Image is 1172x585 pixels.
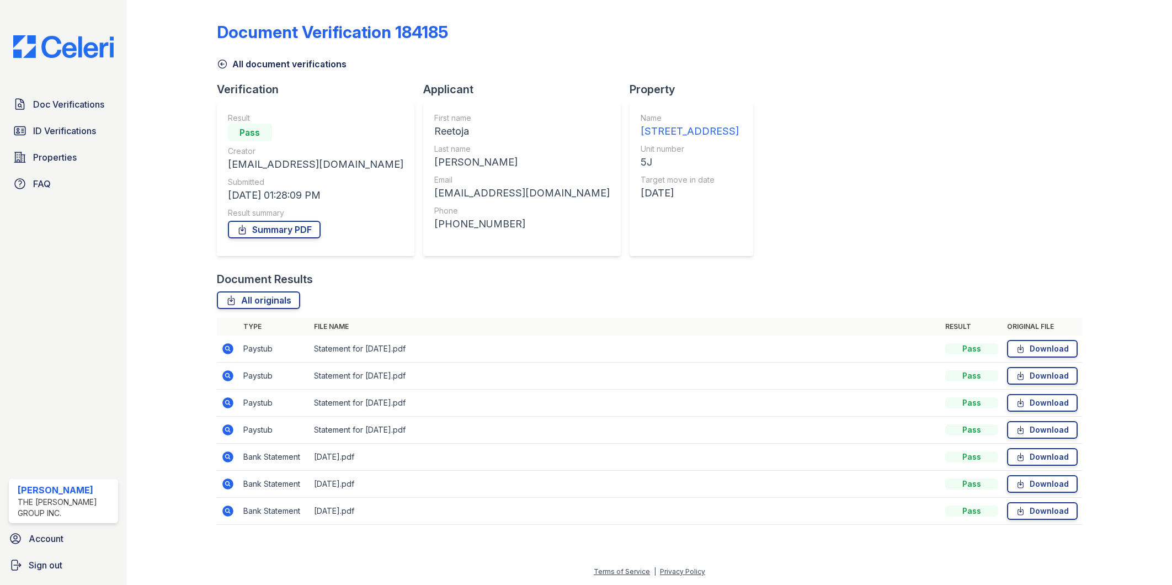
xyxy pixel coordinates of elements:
div: Name [641,113,739,124]
img: CE_Logo_Blue-a8612792a0a2168367f1c8372b55b34899dd931a85d93a1a3d3e32e68fde9ad4.png [4,35,122,58]
a: Properties [9,146,118,168]
a: Download [1007,475,1078,493]
a: Download [1007,394,1078,412]
td: Bank Statement [239,444,310,471]
td: Statement for [DATE].pdf [310,363,941,390]
div: [EMAIL_ADDRESS][DOMAIN_NAME] [228,157,403,172]
a: Download [1007,367,1078,385]
div: Pass [945,397,998,408]
td: Paystub [239,390,310,417]
div: [PERSON_NAME] [434,155,610,170]
span: Doc Verifications [33,98,104,111]
div: [PERSON_NAME] [18,483,114,497]
div: Document Results [217,272,313,287]
iframe: chat widget [1126,541,1161,574]
div: Result summary [228,208,403,219]
span: Sign out [29,559,62,572]
td: Bank Statement [239,471,310,498]
span: Properties [33,151,77,164]
th: File name [310,318,941,336]
a: All document verifications [217,57,347,71]
td: Statement for [DATE].pdf [310,390,941,417]
span: ID Verifications [33,124,96,137]
div: Applicant [423,82,630,97]
div: 5J [641,155,739,170]
div: The [PERSON_NAME] Group Inc. [18,497,114,519]
div: Creator [228,146,403,157]
td: [DATE].pdf [310,471,941,498]
div: Document Verification 184185 [217,22,448,42]
td: [DATE].pdf [310,444,941,471]
th: Type [239,318,310,336]
a: ID Verifications [9,120,118,142]
td: Paystub [239,417,310,444]
div: [DATE] [641,185,739,201]
td: Statement for [DATE].pdf [310,336,941,363]
div: Email [434,174,610,185]
a: Summary PDF [228,221,321,238]
div: Property [630,82,762,97]
div: Verification [217,82,423,97]
div: Result [228,113,403,124]
td: Statement for [DATE].pdf [310,417,941,444]
div: First name [434,113,610,124]
a: Privacy Policy [660,567,705,576]
span: FAQ [33,177,51,190]
a: FAQ [9,173,118,195]
th: Result [941,318,1003,336]
div: [DATE] 01:28:09 PM [228,188,403,203]
div: Pass [228,124,272,141]
div: Pass [945,424,998,435]
div: Unit number [641,143,739,155]
div: Pass [945,506,998,517]
div: Pass [945,370,998,381]
div: Last name [434,143,610,155]
div: Reetoja [434,124,610,139]
div: Pass [945,478,998,490]
a: Name [STREET_ADDRESS] [641,113,739,139]
a: Sign out [4,554,122,576]
a: Download [1007,502,1078,520]
th: Original file [1003,318,1082,336]
div: Target move in date [641,174,739,185]
td: Bank Statement [239,498,310,525]
div: Submitted [228,177,403,188]
div: [STREET_ADDRESS] [641,124,739,139]
div: Pass [945,343,998,354]
a: Download [1007,448,1078,466]
td: Paystub [239,363,310,390]
a: Terms of Service [594,567,650,576]
td: [DATE].pdf [310,498,941,525]
a: Doc Verifications [9,93,118,115]
a: Account [4,528,122,550]
span: Account [29,532,63,545]
div: Phone [434,205,610,216]
a: Download [1007,340,1078,358]
div: [PHONE_NUMBER] [434,216,610,232]
div: | [654,567,656,576]
div: [EMAIL_ADDRESS][DOMAIN_NAME] [434,185,610,201]
a: Download [1007,421,1078,439]
a: All originals [217,291,300,309]
td: Paystub [239,336,310,363]
div: Pass [945,451,998,462]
